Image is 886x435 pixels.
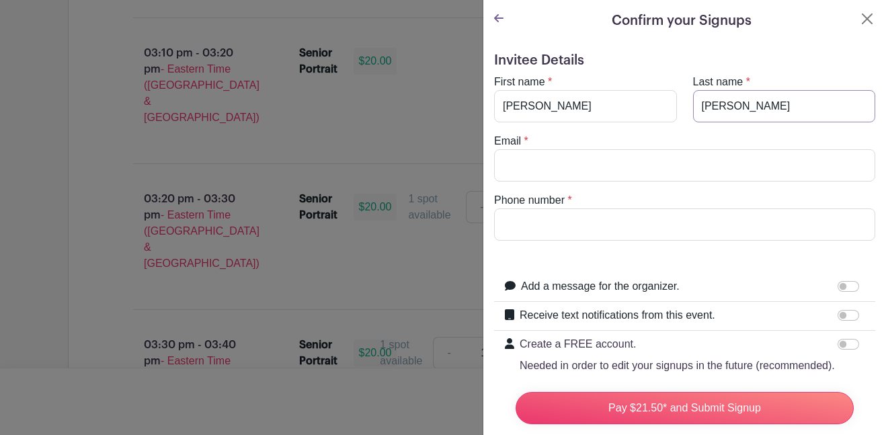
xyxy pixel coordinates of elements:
p: Needed in order to edit your signups in the future (recommended). [520,358,835,374]
button: Close [859,11,875,27]
label: Email [494,133,521,149]
label: Receive text notifications from this event. [520,307,715,323]
label: Phone number [494,192,565,208]
label: Last name [693,74,743,90]
label: First name [494,74,545,90]
h5: Invitee Details [494,52,875,69]
input: Pay $21.50* and Submit Signup [516,392,854,424]
label: Add a message for the organizer. [521,278,680,294]
h5: Confirm your Signups [612,11,752,31]
p: Create a FREE account. [520,336,835,352]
